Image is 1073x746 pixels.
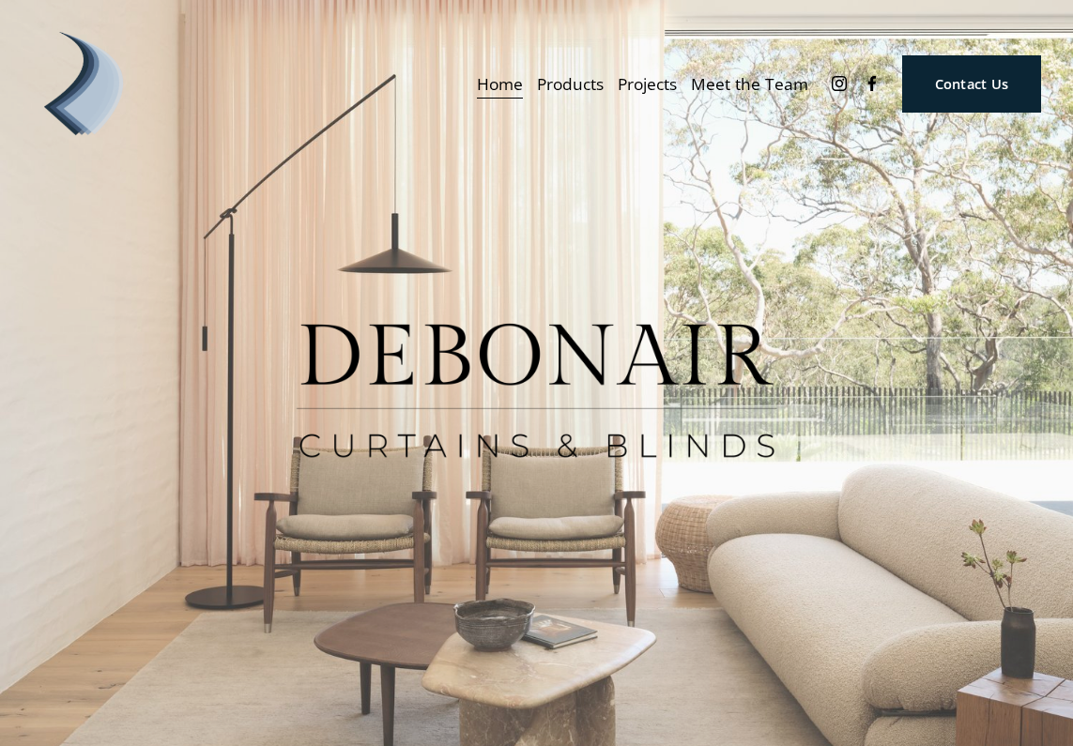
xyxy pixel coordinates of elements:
a: Projects [618,68,677,100]
a: Contact Us [902,55,1040,113]
a: Instagram [830,74,849,93]
span: Products [537,69,604,99]
a: Meet the Team [691,68,808,100]
img: Debonair | Curtains, Blinds, Shutters &amp; Awnings [32,32,135,135]
a: Home [477,68,523,100]
a: Facebook [863,74,881,93]
a: folder dropdown [537,68,604,100]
